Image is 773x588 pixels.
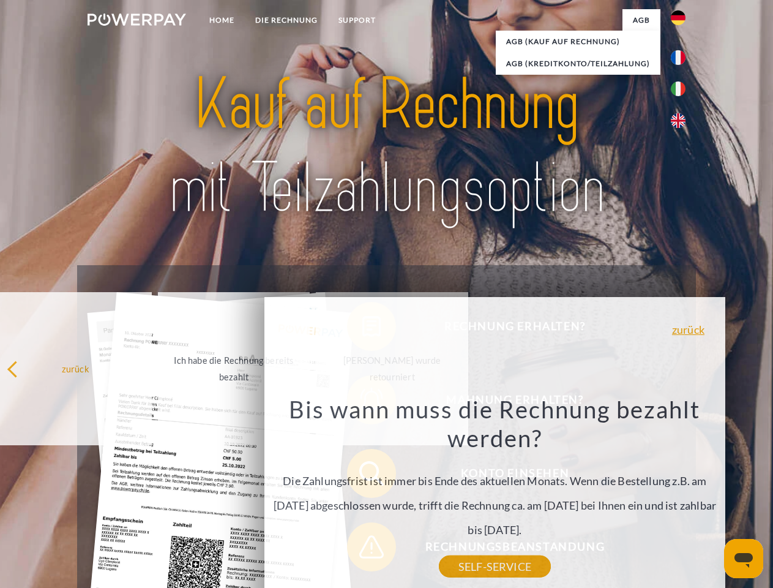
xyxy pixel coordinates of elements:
a: AGB (Kauf auf Rechnung) [496,31,660,53]
div: Ich habe die Rechnung bereits bezahlt [165,352,303,385]
a: Home [199,9,245,31]
a: SELF-SERVICE [439,556,551,578]
img: de [671,10,685,25]
a: AGB (Kreditkonto/Teilzahlung) [496,53,660,75]
a: SUPPORT [328,9,386,31]
img: en [671,113,685,128]
iframe: Schaltfläche zum Öffnen des Messaging-Fensters [724,539,763,578]
img: it [671,81,685,96]
h3: Bis wann muss die Rechnung bezahlt werden? [272,394,719,453]
img: logo-powerpay-white.svg [88,13,186,26]
a: agb [622,9,660,31]
div: zurück [7,360,144,377]
a: DIE RECHNUNG [245,9,328,31]
a: zurück [672,324,704,335]
div: Die Zahlungsfrist ist immer bis Ende des aktuellen Monats. Wenn die Bestellung z.B. am [DATE] abg... [272,394,719,567]
img: fr [671,50,685,65]
img: title-powerpay_de.svg [117,59,656,235]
